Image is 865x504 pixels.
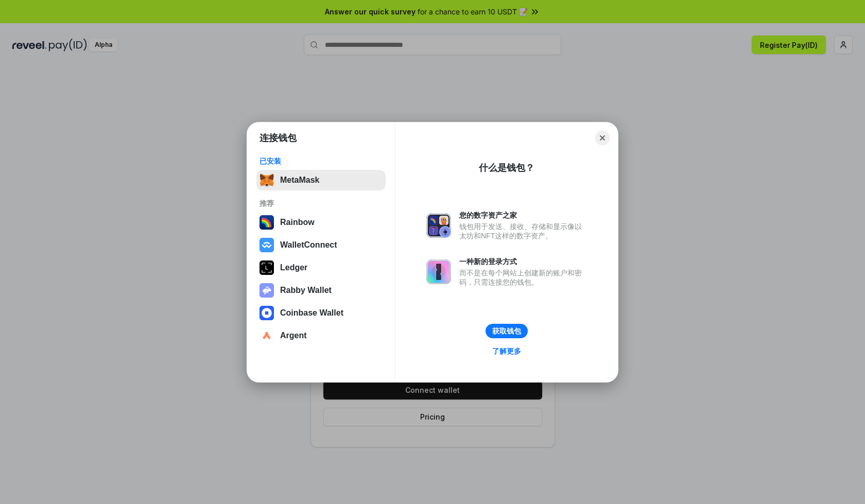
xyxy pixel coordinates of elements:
[459,222,587,240] div: 钱包用于发送、接收、存储和显示像以太坊和NFT这样的数字资产。
[259,157,383,166] div: 已安装
[280,240,337,250] div: WalletConnect
[259,260,274,275] img: svg+xml,%3Csvg%20xmlns%3D%22http%3A%2F%2Fwww.w3.org%2F2000%2Fsvg%22%20width%3D%2228%22%20height%3...
[259,199,383,208] div: 推荐
[492,346,521,356] div: 了解更多
[459,257,587,266] div: 一种新的登录方式
[280,263,307,272] div: Ledger
[595,131,610,145] button: Close
[256,325,386,346] button: Argent
[280,176,319,185] div: MetaMask
[259,238,274,252] img: svg+xml,%3Csvg%20width%3D%2228%22%20height%3D%2228%22%20viewBox%3D%220%200%2028%2028%22%20fill%3D...
[259,283,274,298] img: svg+xml,%3Csvg%20xmlns%3D%22http%3A%2F%2Fwww.w3.org%2F2000%2Fsvg%22%20fill%3D%22none%22%20viewBox...
[280,286,332,295] div: Rabby Wallet
[280,308,343,318] div: Coinbase Wallet
[426,259,451,284] img: svg+xml,%3Csvg%20xmlns%3D%22http%3A%2F%2Fwww.w3.org%2F2000%2Fsvg%22%20fill%3D%22none%22%20viewBox...
[459,211,587,220] div: 您的数字资产之家
[486,344,527,358] a: 了解更多
[259,132,297,144] h1: 连接钱包
[259,306,274,320] img: svg+xml,%3Csvg%20width%3D%2228%22%20height%3D%2228%22%20viewBox%3D%220%200%2028%2028%22%20fill%3D...
[256,235,386,255] button: WalletConnect
[256,212,386,233] button: Rainbow
[280,331,307,340] div: Argent
[256,170,386,190] button: MetaMask
[479,162,534,174] div: 什么是钱包？
[256,257,386,278] button: Ledger
[259,215,274,230] img: svg+xml,%3Csvg%20width%3D%22120%22%20height%3D%22120%22%20viewBox%3D%220%200%20120%20120%22%20fil...
[492,326,521,336] div: 获取钱包
[259,173,274,187] img: svg+xml,%3Csvg%20fill%3D%22none%22%20height%3D%2233%22%20viewBox%3D%220%200%2035%2033%22%20width%...
[486,324,528,338] button: 获取钱包
[426,213,451,238] img: svg+xml,%3Csvg%20xmlns%3D%22http%3A%2F%2Fwww.w3.org%2F2000%2Fsvg%22%20fill%3D%22none%22%20viewBox...
[256,303,386,323] button: Coinbase Wallet
[256,280,386,301] button: Rabby Wallet
[459,268,587,287] div: 而不是在每个网站上创建新的账户和密码，只需连接您的钱包。
[280,218,315,227] div: Rainbow
[259,328,274,343] img: svg+xml,%3Csvg%20width%3D%2228%22%20height%3D%2228%22%20viewBox%3D%220%200%2028%2028%22%20fill%3D...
